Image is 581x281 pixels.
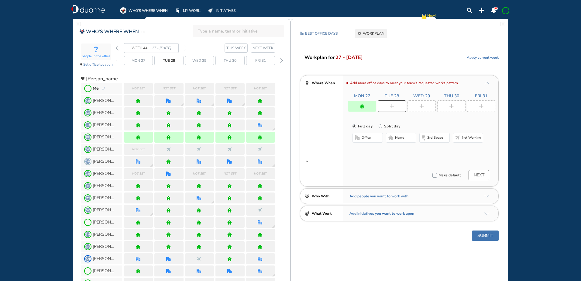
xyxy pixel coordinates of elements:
span: Wed 29 [413,93,430,99]
div: home [166,220,171,225]
div: location dialog [180,103,184,106]
span: Me [93,85,99,92]
img: settings-cog-404040.ec54328e.svg [358,32,361,35]
div: home [136,196,140,200]
img: grid-tooltip.ec663082.svg [150,164,153,167]
span: WORKPLAN [363,30,384,36]
div: home [227,123,232,127]
label: Split day [383,122,400,130]
div: home [166,111,171,115]
img: home.de338a94.svg [166,196,171,200]
div: home [136,220,140,225]
img: checkbox_unchecked.91696f6c.svg [432,173,437,178]
span: MY WORK [183,8,201,14]
div: home [227,208,232,213]
div: day Thu [215,56,244,65]
div: whoswherewhen-on [120,7,126,14]
div: day Wed [185,56,214,65]
span: [PERSON_NAME] [93,171,115,176]
img: home.de338a94.svg [197,123,201,127]
div: home [166,232,171,237]
img: office-6184ad.727518b9.svg [300,32,304,35]
img: nonworking-bdbdbd.5da2fb1e.svg [455,135,460,140]
img: plus-rounded-bdbdbd.4dcab685.svg [479,104,483,109]
div: office [258,123,262,127]
img: office.a375675b.svg [258,159,262,164]
img: new-notification.cd065810.svg [421,12,427,22]
span: SZ [85,208,90,213]
div: office [197,99,201,103]
button: settings-cog-404040WORKPLAN [355,29,387,38]
span: Where When [312,80,335,86]
div: office [258,220,262,225]
img: thin-right-arrow-grey.874f3e01.svg [184,46,187,50]
img: office.a375675b.svg [166,172,171,176]
span: Not set [132,171,145,177]
div: home [166,159,171,164]
span: AB [85,98,90,103]
button: office-bdbdbdoffice [352,133,383,143]
img: nonworking.b46b09a6.svg [166,147,171,152]
button: Submit [472,231,499,241]
div: thirdspace-bdbdbd [422,135,425,141]
img: office.a375675b.svg [197,196,201,200]
img: heart-black.4c634c71.svg [81,77,84,81]
img: home.de338a94.svg [227,196,232,200]
div: day Tue selected [154,56,183,65]
div: nonworking [227,147,232,152]
img: office.a375675b.svg [197,99,201,103]
div: location dialog [150,164,153,167]
div: location dialog [272,225,275,228]
span: SH [85,232,90,237]
div: back week [116,46,119,50]
img: home.de338a94.svg [166,111,171,115]
img: home.de338a94.svg [258,99,262,103]
img: home.de338a94.svg [197,184,201,188]
img: home.de338a94.svg [136,184,140,188]
span: Add people you want to work with [349,193,408,199]
span: THIS WEEK [226,45,246,51]
div: fullwidthpage [500,22,505,26]
img: grid-tooltip.ec663082.svg [272,225,275,228]
a: duome-logo-whitelogologo-notext [71,5,105,14]
div: new-notification [421,12,427,22]
span: Not set [254,171,267,177]
div: home [166,184,171,188]
div: arrow-down-a5b4c4 [484,212,489,215]
span: [PERSON_NAME] [93,123,115,127]
img: office.a375675b.svg [227,159,232,164]
span: [PERSON_NAME] [93,110,115,115]
div: home [258,135,262,140]
div: home-bdbdbd [388,135,393,140]
img: plus-topbar.b126d2c6.svg [479,8,484,13]
input: Type a name, team or initiative [198,24,282,38]
img: home.de338a94.svg [258,135,262,140]
button: this week [225,43,248,53]
span: office [362,135,371,140]
img: home.de338a94.svg [227,208,232,213]
button: schedule-next [469,170,489,180]
span: DC [85,147,90,152]
img: office.a375675b.svg [258,220,262,225]
span: WHO'S WHERE WHEN [86,28,139,35]
div: forward day [279,56,284,65]
img: thin-right-arrow-grey.874f3e01.svg [280,58,283,63]
span: [PERSON_NAME] [93,232,115,237]
span: Mon 27 [132,57,145,64]
div: home [258,99,262,103]
img: grid-tooltip.ec663082.svg [272,164,275,167]
div: home [258,184,262,188]
span: Fri 31 [475,93,487,99]
button: thirdspace-bdbdbd3rd space [419,133,450,143]
span: Add more office days to meet your team's requested works pattern. [350,81,459,85]
div: search-lens [467,8,472,13]
div: home [227,111,232,115]
div: plus-rounded-bdbdbd [390,104,394,109]
div: day navigation [116,56,284,65]
img: plus-rounded-bdbdbd.4dcab685.svg [390,104,394,109]
div: home [197,111,201,115]
img: search-lens.23226280.svg [467,8,472,13]
div: nonworking [258,208,262,213]
span: Workplan for [304,54,335,61]
span: Make default [438,172,461,178]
